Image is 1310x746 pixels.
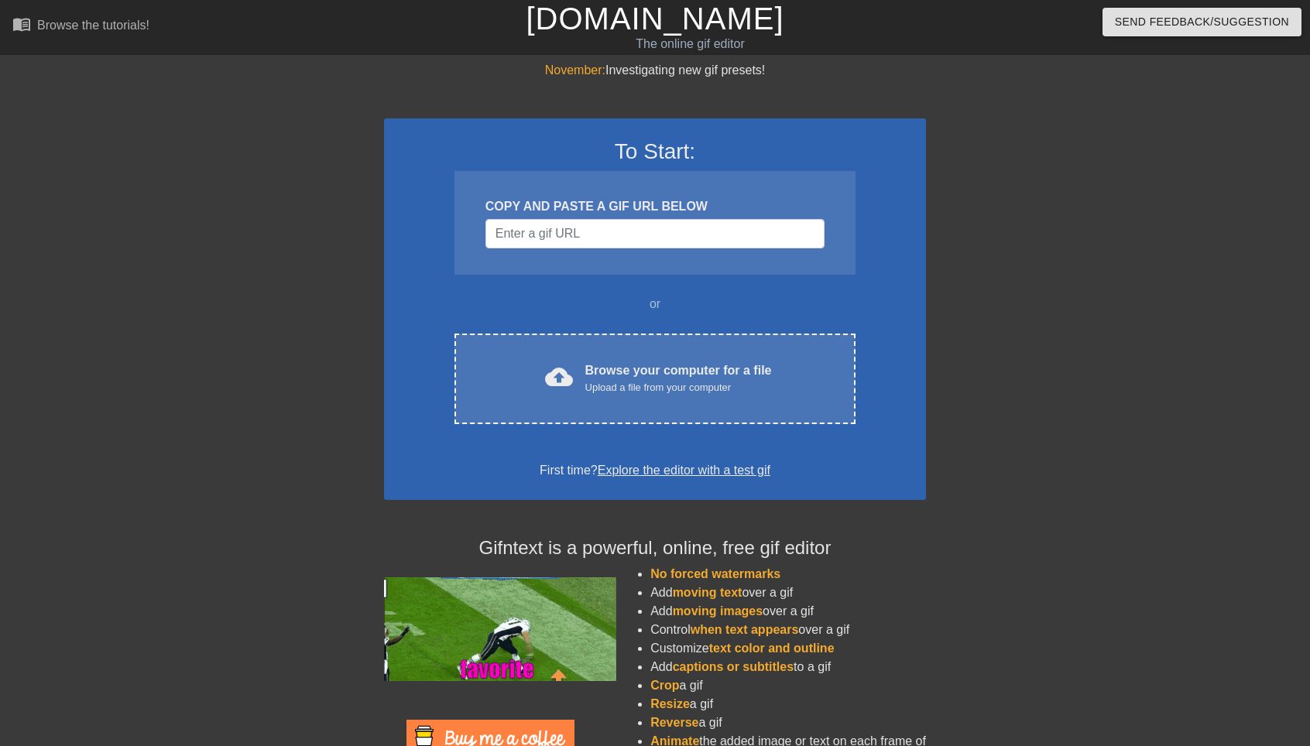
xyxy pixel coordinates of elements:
li: Customize [650,639,926,658]
li: a gif [650,713,926,732]
div: Investigating new gif presets! [384,61,926,80]
div: Browse the tutorials! [37,19,149,32]
li: Add over a gif [650,583,926,602]
span: November: [545,63,605,77]
div: Browse your computer for a file [585,361,772,395]
span: Crop [650,679,679,692]
h4: Gifntext is a powerful, online, free gif editor [384,537,926,559]
li: Control over a gif [650,621,926,639]
span: Reverse [650,716,698,729]
li: a gif [650,695,926,713]
li: a gif [650,676,926,695]
button: Send Feedback/Suggestion [1103,8,1301,36]
div: First time? [404,461,906,480]
span: Send Feedback/Suggestion [1115,12,1289,32]
a: Browse the tutorials! [12,15,149,39]
li: Add to a gif [650,658,926,676]
span: No forced watermarks [650,567,780,580]
span: captions or subtitles [673,660,794,673]
h3: To Start: [404,139,906,165]
span: Resize [650,697,690,710]
span: menu_book [12,15,31,33]
div: The online gif editor [444,35,936,53]
span: cloud_upload [545,363,573,391]
img: football_small.gif [384,577,616,681]
div: COPY AND PASTE A GIF URL BELOW [485,197,825,216]
div: or [424,295,886,313]
a: Explore the editor with a test gif [598,464,770,477]
span: text color and outline [709,642,835,655]
div: Upload a file from your computer [585,380,772,395]
li: Add over a gif [650,602,926,621]
span: moving images [673,604,763,618]
span: when text appears [691,623,799,636]
input: Username [485,219,825,248]
a: [DOMAIN_NAME] [526,2,784,36]
span: moving text [673,586,742,599]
